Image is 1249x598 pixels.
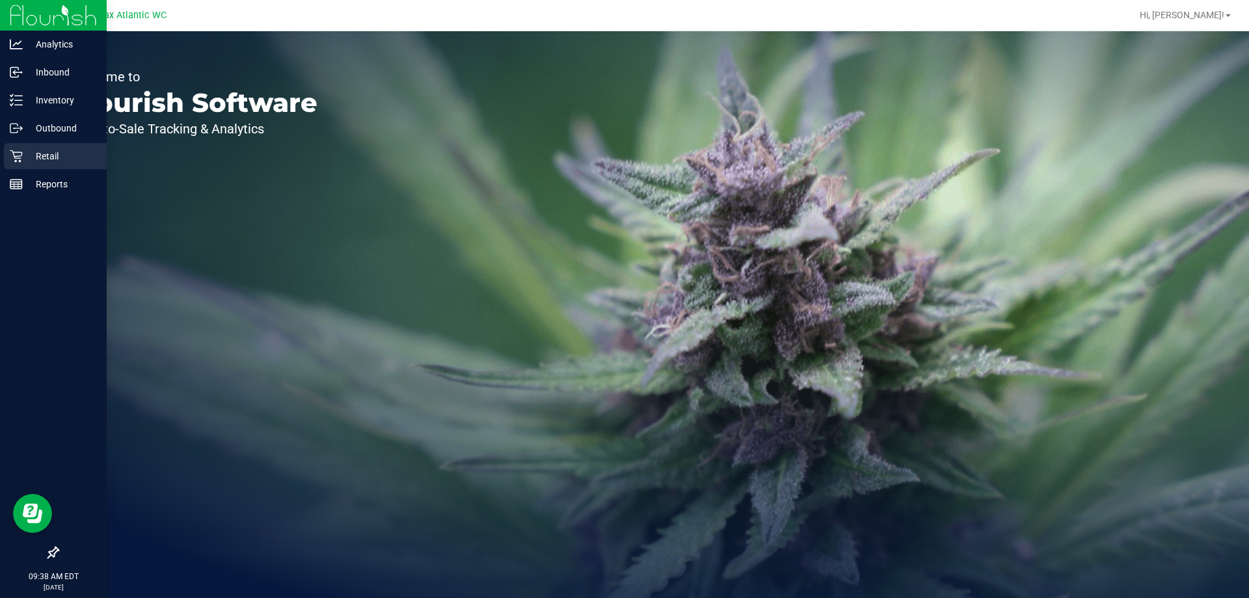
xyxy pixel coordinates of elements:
[1140,10,1224,20] span: Hi, [PERSON_NAME]!
[23,120,101,136] p: Outbound
[23,36,101,52] p: Analytics
[6,571,101,582] p: 09:38 AM EDT
[70,90,317,116] p: Flourish Software
[10,150,23,163] inline-svg: Retail
[10,66,23,79] inline-svg: Inbound
[23,176,101,192] p: Reports
[10,122,23,135] inline-svg: Outbound
[10,38,23,51] inline-svg: Analytics
[23,148,101,164] p: Retail
[10,94,23,107] inline-svg: Inventory
[6,582,101,592] p: [DATE]
[70,70,317,83] p: Welcome to
[70,122,317,135] p: Seed-to-Sale Tracking & Analytics
[23,92,101,108] p: Inventory
[10,178,23,191] inline-svg: Reports
[13,494,52,533] iframe: Resource center
[99,10,167,21] span: Jax Atlantic WC
[23,64,101,80] p: Inbound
